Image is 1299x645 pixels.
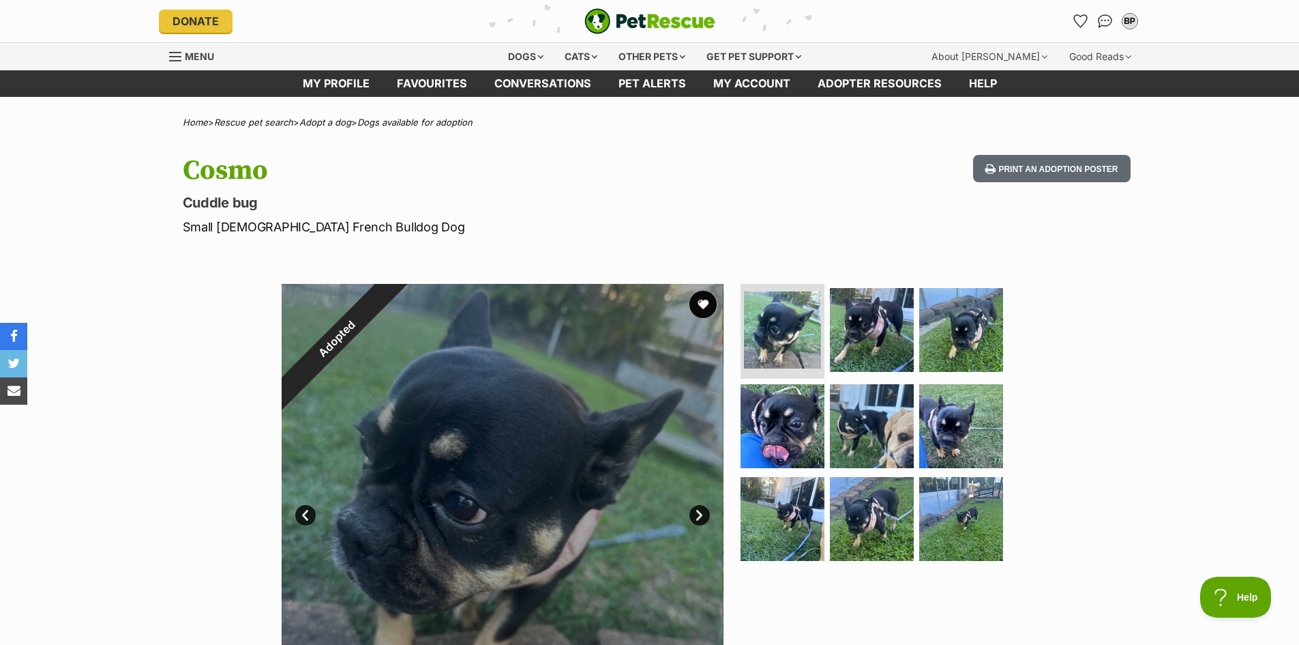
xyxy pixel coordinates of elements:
[689,505,710,526] a: Next
[159,10,233,33] a: Donate
[1098,14,1112,28] img: chat-41dd97257d64d25036548639549fe6c8038ab92f7586957e7f3b1b290dea8141.svg
[741,384,824,468] img: Photo of Cosmo
[830,477,914,561] img: Photo of Cosmo
[919,477,1003,561] img: Photo of Cosmo
[250,253,423,425] div: Adopted
[584,8,715,34] img: logo-e224e6f780fb5917bec1dbf3a21bbac754714ae5b6737aabdf751b685950b380.svg
[169,43,224,68] a: Menu
[744,291,821,369] img: Photo of Cosmo
[185,51,214,62] span: Menu
[357,117,473,128] a: Dogs available for adoption
[689,291,717,318] button: favourite
[214,117,293,128] a: Rescue pet search
[183,155,760,186] h1: Cosmo
[383,70,481,97] a: Favourites
[183,218,760,236] p: Small [DEMOGRAPHIC_DATA] French Bulldog Dog
[183,117,208,128] a: Home
[700,70,804,97] a: My account
[1123,14,1137,28] div: BP
[973,155,1130,183] button: Print an adoption poster
[183,193,760,212] p: Cuddle bug
[609,43,695,70] div: Other pets
[955,70,1011,97] a: Help
[555,43,607,70] div: Cats
[830,384,914,468] img: Photo of Cosmo
[481,70,605,97] a: conversations
[922,43,1057,70] div: About [PERSON_NAME]
[1070,10,1092,32] a: Favourites
[919,288,1003,372] img: Photo of Cosmo
[741,477,824,561] img: Photo of Cosmo
[1060,43,1141,70] div: Good Reads
[295,505,316,526] a: Prev
[919,384,1003,468] img: Photo of Cosmo
[1070,10,1141,32] ul: Account quick links
[584,8,715,34] a: PetRescue
[697,43,811,70] div: Get pet support
[289,70,383,97] a: My profile
[1119,10,1141,32] button: My account
[498,43,553,70] div: Dogs
[804,70,955,97] a: Adopter resources
[1200,577,1272,618] iframe: Help Scout Beacon - Open
[605,70,700,97] a: Pet alerts
[149,117,1151,128] div: > > >
[1094,10,1116,32] a: Conversations
[830,288,914,372] img: Photo of Cosmo
[299,117,351,128] a: Adopt a dog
